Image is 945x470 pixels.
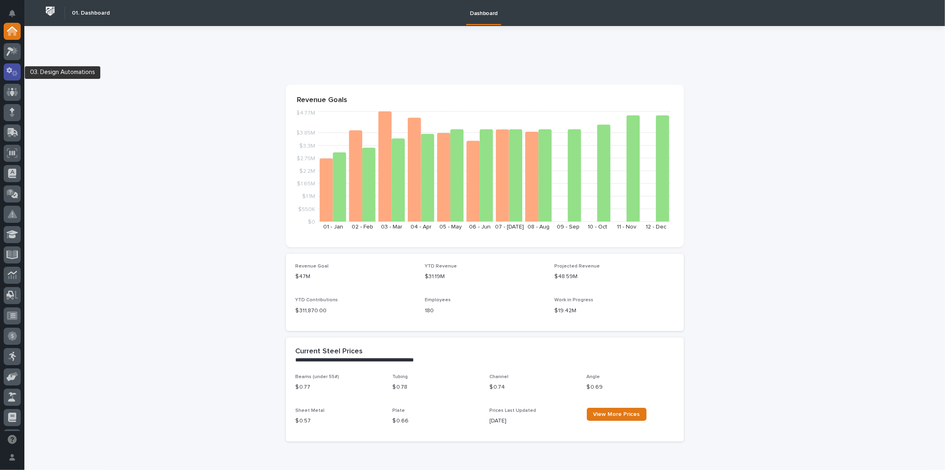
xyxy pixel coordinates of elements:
text: 06 - Jun [469,224,491,230]
p: [DATE] [490,417,577,425]
h2: 01. Dashboard [72,10,110,17]
span: Projected Revenue [554,264,600,269]
h2: Current Steel Prices [296,347,363,356]
tspan: $0 [308,219,315,225]
text: 12 - Dec [646,224,666,230]
tspan: $3.3M [299,143,315,149]
button: Open support chat [4,431,21,448]
p: $ 0.74 [490,383,577,392]
p: $19.42M [554,307,674,315]
div: Notifications [10,10,21,23]
button: Start new chat [138,128,148,138]
p: $31.19M [425,272,545,281]
a: 📖Help Docs [5,99,48,114]
div: 📖 [8,103,15,110]
p: $ 0.78 [393,383,480,392]
tspan: $1.1M [302,194,315,200]
p: $ 0.57 [296,417,383,425]
a: View More Prices [587,408,647,421]
p: 180 [425,307,545,315]
tspan: $550K [298,207,315,212]
p: $48.59M [554,272,674,281]
tspan: $2.75M [296,156,315,161]
tspan: $2.2M [299,168,315,174]
tspan: $4.77M [296,111,315,116]
p: $ 311,870.00 [296,307,415,315]
text: 04 - Apr [411,224,432,230]
span: Beams (under 55#) [296,374,340,379]
img: Workspace Logo [43,4,58,19]
text: 02 - Feb [352,224,373,230]
span: Help Docs [16,102,44,111]
tspan: $1.65M [297,181,315,187]
div: 🔗 [51,103,57,110]
text: 09 - Sep [556,224,579,230]
span: Employees [425,298,451,302]
span: View More Prices [593,411,640,417]
span: Sheet Metal [296,408,325,413]
text: 03 - Mar [381,224,402,230]
span: Revenue Goal [296,264,329,269]
text: 07 - [DATE] [495,224,523,230]
text: 11 - Nov [617,224,636,230]
span: YTD Revenue [425,264,457,269]
text: 05 - May [439,224,462,230]
span: Tubing [393,374,408,379]
p: Welcome 👋 [8,32,148,45]
a: Powered byPylon [57,150,98,157]
p: $47M [296,272,415,281]
p: Revenue Goals [297,96,673,105]
span: Angle [587,374,600,379]
img: Stacker [8,8,24,24]
tspan: $3.85M [296,131,315,136]
span: Prices Last Updated [490,408,536,413]
p: $ 0.77 [296,383,383,392]
p: $ 0.69 [587,383,674,392]
text: 08 - Aug [528,224,549,230]
p: How can we help? [8,45,148,58]
img: 1736555164131-43832dd5-751b-4058-ba23-39d91318e5a0 [8,126,23,140]
div: We're available if you need us! [28,134,103,140]
text: 01 - Jan [323,224,343,230]
span: Pylon [81,150,98,157]
span: Onboarding Call [59,102,104,111]
p: $ 0.66 [393,417,480,425]
a: 🔗Onboarding Call [48,99,107,114]
span: Plate [393,408,405,413]
div: Start new chat [28,126,133,134]
button: Notifications [4,5,21,22]
span: YTD Contributions [296,298,338,302]
text: 10 - Oct [588,224,607,230]
span: Work in Progress [554,298,593,302]
span: Channel [490,374,509,379]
